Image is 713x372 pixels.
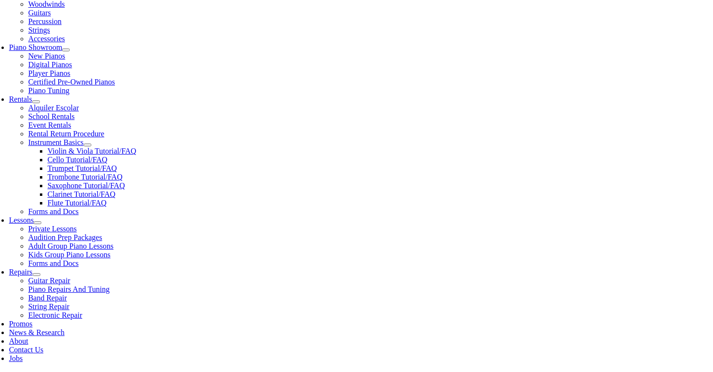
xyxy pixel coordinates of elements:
a: Piano Tuning [28,86,70,95]
a: Piano Repairs And Tuning [28,285,110,293]
a: Jobs [9,354,23,362]
a: Private Lessons [28,225,77,233]
a: Guitars [28,9,51,17]
a: Repairs [9,268,33,276]
a: String Repair [28,302,70,311]
a: Clarinet Tutorial/FAQ [48,190,116,198]
a: Alquiler Escolar [28,104,79,112]
a: Flute Tutorial/FAQ [48,199,107,207]
a: Violin & Viola Tutorial/FAQ [48,147,137,155]
a: Digital Pianos [28,60,72,69]
a: News & Research [9,328,65,336]
a: Electronic Repair [28,311,82,319]
button: Open submenu of Repairs [33,273,40,276]
a: Contact Us [9,346,44,354]
a: Strings [28,26,50,34]
a: Player Pianos [28,69,71,77]
a: Trumpet Tutorial/FAQ [48,164,117,172]
a: Saxophone Tutorial/FAQ [48,181,125,190]
a: Certified Pre-Owned Pianos [28,78,115,86]
a: Percussion [28,17,62,25]
a: About [9,337,28,345]
a: Adult Group Piano Lessons [28,242,113,250]
a: Band Repair [28,294,67,302]
a: Lessons [9,216,34,224]
a: Rental Return Procedure [28,130,104,138]
a: Rentals [9,95,32,103]
a: Forms and Docs [28,207,79,216]
a: Kids Group Piano Lessons [28,251,111,259]
a: Event Rentals [28,121,71,129]
a: School Rentals [28,112,75,120]
a: Piano Showroom [9,43,63,51]
a: Guitar Repair [28,276,71,285]
button: Open submenu of Lessons [34,221,41,224]
a: Cello Tutorial/FAQ [48,156,108,164]
button: Open submenu of Piano Showroom [62,48,70,51]
a: Forms and Docs [28,259,79,267]
a: Audition Prep Packages [28,233,102,241]
a: Instrument Basics [28,138,84,146]
a: New Pianos [28,52,65,60]
button: Open submenu of Instrument Basics [84,144,91,146]
a: Promos [9,320,33,328]
a: Accessories [28,35,65,43]
a: Trombone Tutorial/FAQ [48,173,123,181]
button: Open submenu of Rentals [32,100,40,103]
